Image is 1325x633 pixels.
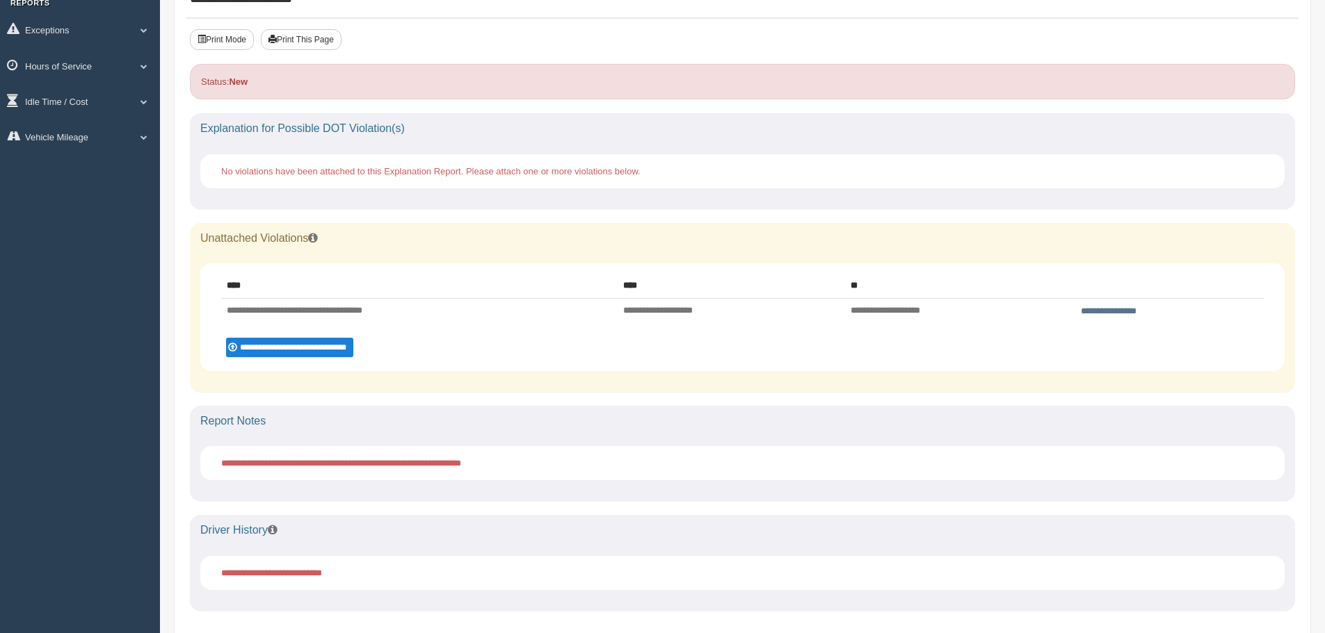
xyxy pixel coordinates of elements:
[229,76,248,87] strong: New
[190,406,1295,436] div: Report Notes
[190,64,1295,99] div: Status:
[190,113,1295,144] div: Explanation for Possible DOT Violation(s)
[190,29,254,50] button: Print Mode
[190,515,1295,545] div: Driver History
[261,29,342,50] button: Print This Page
[190,223,1295,254] div: Unattached Violations
[221,166,641,176] span: No violations have been attached to this Explanation Report. Please attach one or more violations...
